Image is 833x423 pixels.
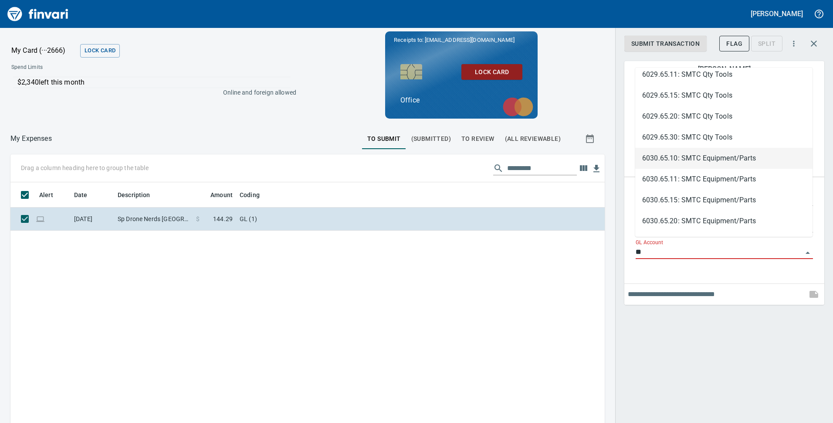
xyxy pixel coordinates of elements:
button: Submit Transaction [624,36,707,52]
span: Submit Transaction [631,38,700,49]
span: Alert [39,190,64,200]
span: This records your note into the expense [803,284,824,305]
span: $ [196,215,200,223]
li: 6030.65.15: SMTC Equipment/Parts [635,190,813,211]
span: Lock Card [468,67,515,78]
span: Flag [726,38,742,49]
td: [DATE] [71,208,114,231]
p: Office [400,95,522,106]
span: (Submitted) [411,133,451,144]
span: Amount [210,190,233,200]
p: My Card (···2666) [11,45,77,56]
span: To Submit [367,133,401,144]
button: Download table [590,162,603,175]
p: Online and foreign allowed [4,88,296,97]
button: [PERSON_NAME] [748,7,805,20]
span: Online transaction [36,216,45,222]
span: Lock Card [85,46,115,56]
span: Date [74,190,88,200]
span: Spend Limits [11,63,169,72]
span: [EMAIL_ADDRESS][DOMAIN_NAME] [424,36,515,44]
li: 6030.65.30: SMTC Equipment/Parts [635,232,813,252]
li: 6029.65.11: SMTC Qty Tools [635,64,813,85]
li: 6029.65.15: SMTC Qty Tools [635,85,813,106]
img: Finvari [5,3,71,24]
span: Coding [240,190,271,200]
td: GL (1) [236,208,454,231]
li: 6030.65.20: SMTC Equipment/Parts [635,211,813,232]
li: 6029.65.20: SMTC Qty Tools [635,106,813,127]
td: Sp Drone Nerds [GEOGRAPHIC_DATA] [GEOGRAPHIC_DATA] [114,208,193,231]
button: Lock Card [461,64,522,80]
span: To Review [461,133,494,144]
button: More [784,34,803,53]
p: $2,340 left this month [17,77,291,88]
span: 144.29 [213,215,233,223]
span: Date [74,190,99,200]
div: Transaction still pending, cannot split yet. It usually takes 2-3 days for a merchant to settle a... [751,39,782,47]
label: GL Account [636,240,663,246]
button: Flag [719,36,749,52]
li: 6029.65.30: SMTC Qty Tools [635,127,813,148]
span: Description [118,190,150,200]
p: Receipts to: [394,36,529,44]
h5: [PERSON_NAME] [698,65,750,74]
span: (All Reviewable) [505,133,561,144]
button: Lock Card [80,44,120,58]
li: 6030.65.10: SMTC Equipment/Parts [635,148,813,169]
span: Coding [240,190,260,200]
button: Close [802,247,814,259]
p: Drag a column heading here to group the table [21,164,149,172]
span: Alert [39,190,53,200]
span: Amount [199,190,233,200]
button: Choose columns to display [577,162,590,175]
button: Close transaction [803,33,824,54]
h5: [PERSON_NAME] [751,9,803,18]
p: My Expenses [10,133,52,144]
button: Show transactions within a particular date range [577,128,605,149]
nav: breadcrumb [10,133,52,144]
img: mastercard.svg [498,93,538,121]
li: 6030.65.11: SMTC Equipment/Parts [635,169,813,190]
span: Description [118,190,162,200]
